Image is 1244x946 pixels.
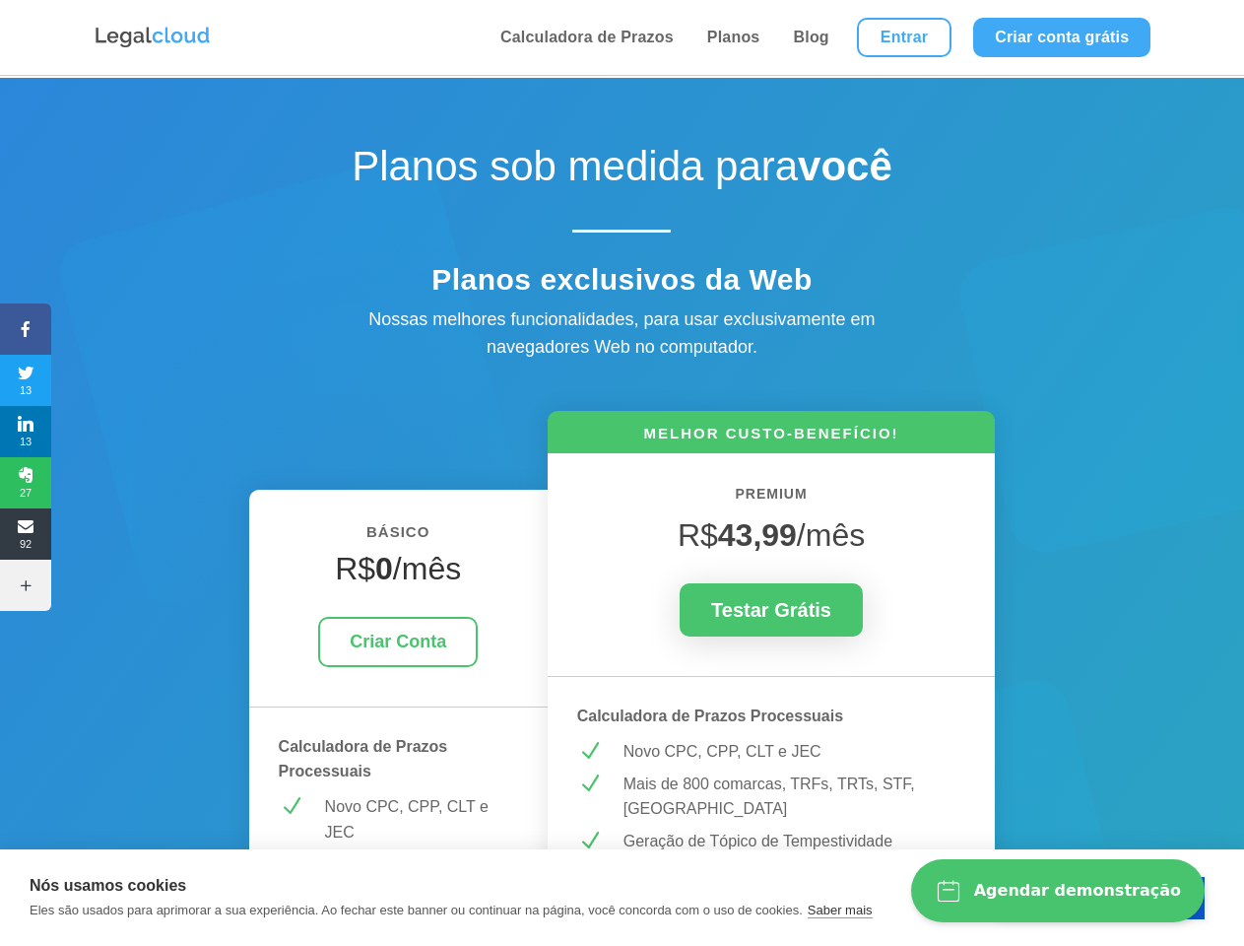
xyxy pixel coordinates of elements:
[577,708,843,724] strong: Calculadora de Prazos Processuais
[678,517,865,553] span: R$ /mês
[798,143,892,189] strong: você
[808,903,873,918] a: Saber mais
[857,18,951,57] a: Entrar
[577,483,966,516] h6: PREMIUM
[623,772,966,822] p: Mais de 800 comarcas, TRFs, TRTs, STF, [GEOGRAPHIC_DATA]
[94,25,212,50] img: Logo da Legalcloud
[548,423,996,453] h6: MELHOR CUSTO-BENEFÍCIO!
[718,517,797,553] strong: 43,99
[623,829,966,854] p: Geração de Tópico de Tempestividade
[279,738,448,780] strong: Calculadora de Prazos Processuais
[973,18,1150,57] a: Criar conta grátis
[318,617,478,667] a: Criar Conta
[30,903,803,917] p: Eles são usados para aprimorar a sua experiência. Ao fechar este banner ou continuar na página, v...
[277,142,966,201] h1: Planos sob medida para
[277,262,966,307] h4: Planos exclusivos da Web
[623,739,966,765] p: Novo CPC, CPP, CLT e JEC
[30,877,186,894] strong: Nós usamos cookies
[577,772,602,796] span: N
[279,794,303,819] span: N
[326,305,917,363] div: Nossas melhores funcionalidades, para usar exclusivamente em navegadores Web no computador.
[680,583,863,637] a: Testar Grátis
[279,550,518,597] h4: R$ /mês
[375,551,393,586] strong: 0
[325,794,518,845] p: Novo CPC, CPP, CLT e JEC
[279,519,518,555] h6: BÁSICO
[577,739,602,764] span: N
[577,829,602,853] span: N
